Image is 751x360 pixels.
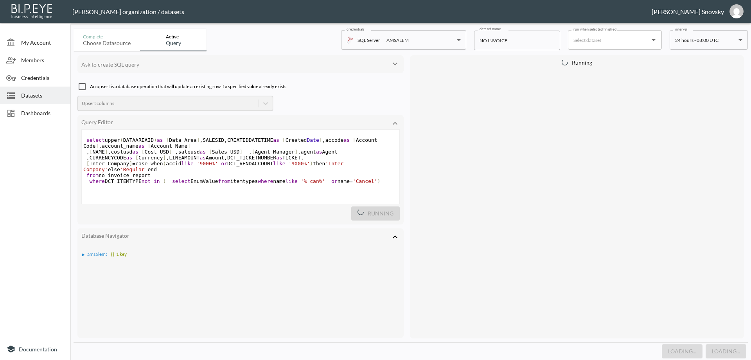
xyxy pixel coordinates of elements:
span: like [181,161,193,166]
span: , [108,149,111,155]
p: SQL Server [358,36,380,45]
div: Active [166,34,181,40]
div: An upsert is a database operation that will update an existing row if a specified value already e... [77,77,404,91]
span: [ [147,143,151,149]
span: , [86,149,90,155]
span: Date [307,137,319,143]
span: [ [282,137,286,143]
label: run when selected finished [573,27,616,32]
span: amsalem : [87,251,107,257]
span: = [132,161,135,166]
span: [ [252,149,255,155]
span: NAME costusd Cost USD saleusd Sales USD Agent Manager agent Agent [83,149,341,155]
img: bipeye-logo [10,2,55,20]
span: , [224,137,227,143]
span: ] [295,149,298,155]
span: ] [319,137,322,143]
span: ] [197,137,200,143]
span: like [286,178,298,184]
span: as [199,149,206,155]
label: dataset name [480,26,501,31]
span: [ [166,137,169,143]
div: AMSALEM [386,36,409,45]
button: Open [648,34,659,45]
div: Database Navigator [81,232,383,239]
span: DCT_ITEMTYPE EnumValue itemtypes name name [83,178,380,184]
span: 'Inter Company' [83,161,347,172]
span: upper DATAAREAID Data Area SALESID CREATEDDATETIME Created accode Account Code account_name Accou... [83,137,380,149]
span: ] [187,143,190,149]
label: interval [675,27,688,32]
span: [ [142,149,145,155]
span: ] [169,149,172,155]
span: '%_can%' [301,178,325,184]
span: [ [353,137,356,143]
span: ) [377,178,380,184]
span: ] [239,149,243,155]
span: Documentation [19,346,57,353]
span: , [249,149,252,155]
span: or [331,178,338,184]
div: Complete [83,34,131,40]
span: '9000%' [288,161,310,166]
span: Datasets [21,91,64,99]
span: as [316,149,322,155]
span: Inter Company case when accid DCT_VENDACCOUNT then else end [83,161,347,172]
span: 1 key [110,251,127,257]
span: , [166,155,169,161]
span: [ [135,155,138,161]
span: from [218,178,230,184]
span: as [199,155,206,161]
span: ] [129,161,132,166]
div: Running [414,59,740,66]
span: My Account [21,38,64,47]
span: {} [111,251,114,257]
span: ] [95,143,99,149]
span: , [175,149,178,155]
span: as [126,155,133,161]
div: 24 hours - 08:00 UTC [675,36,735,45]
span: not [142,178,151,184]
span: from [86,172,99,178]
span: as [138,143,145,149]
span: in [154,178,160,184]
span: , [86,155,90,161]
label: credentials [347,27,365,32]
div: [PERSON_NAME] Snovsky [652,8,724,15]
span: , [224,155,227,161]
span: no_invoice_report [83,172,151,178]
span: [ [86,161,90,166]
div: Query [166,40,181,47]
span: [ [90,149,93,155]
span: ) [154,137,157,143]
span: as [132,149,138,155]
span: or [221,161,227,166]
button: gils@amsalem.com [724,2,749,21]
div: [PERSON_NAME] organization / datasets [72,8,652,15]
input: Select dataset [571,34,647,46]
span: as [343,137,350,143]
span: Credentials [21,74,64,82]
img: e1d6fdeb492d5bd457900032a53483e8 [729,4,744,18]
span: , [322,137,325,143]
span: ( [163,178,166,184]
span: CURRENCYCODE Currency LINEAMOUNT Amount DCT_TICKETNUMBER TICKET [83,155,304,161]
span: ( [163,161,166,166]
span: where [90,178,105,184]
span: select [172,178,190,184]
span: , [199,137,203,143]
span: select [86,137,105,143]
span: Members [21,56,64,64]
a: Documentation [6,344,64,354]
span: 'Cancel' [353,178,377,184]
span: ] [105,149,108,155]
span: as [157,137,163,143]
div: ▶ [82,253,85,257]
span: [ [209,149,212,155]
span: ] [163,155,166,161]
span: ) [310,161,313,166]
div: Ask to create SQL query [81,61,383,68]
span: where [258,178,273,184]
span: '9000%' [197,161,218,166]
span: , [301,155,304,161]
